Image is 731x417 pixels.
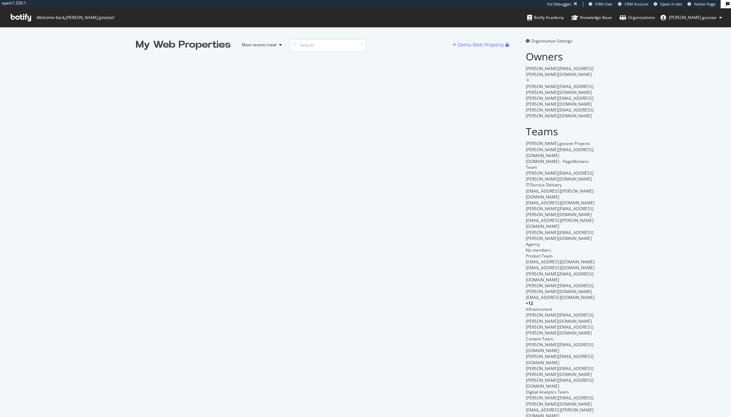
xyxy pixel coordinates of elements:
div: Most recent crawl [242,43,276,47]
span: [PERSON_NAME][EMAIL_ADDRESS][PERSON_NAME][DOMAIN_NAME] [526,66,594,77]
a: Demo Web Property [453,42,505,48]
span: [PERSON_NAME][EMAIL_ADDRESS][DOMAIN_NAME] [526,342,594,353]
span: [EMAIL_ADDRESS][PERSON_NAME][DOMAIN_NAME] [526,217,594,229]
span: [PERSON_NAME][EMAIL_ADDRESS][DOMAIN_NAME] [526,377,594,389]
span: Organization Settings [531,38,572,44]
h2: Teams [526,126,595,137]
span: [PERSON_NAME][EMAIL_ADDRESS][PERSON_NAME][DOMAIN_NAME] [526,84,594,95]
span: [PERSON_NAME][EMAIL_ADDRESS][PERSON_NAME][DOMAIN_NAME] [526,312,594,324]
div: [PERSON_NAME].goozee Projects [526,140,595,146]
span: fred.goozee [669,14,716,20]
div: Knowledge Base [571,14,612,21]
a: CRM User [589,1,613,7]
span: [PERSON_NAME][EMAIL_ADDRESS][DOMAIN_NAME] [526,353,594,365]
div: [DOMAIN_NAME] - PageWorkers Team [526,158,595,170]
div: No members [526,247,595,253]
div: Viz Debugger: [547,1,572,7]
span: [EMAIL_ADDRESS][PERSON_NAME][DOMAIN_NAME] [526,188,594,200]
a: Knowledge Base [571,8,612,27]
div: My Web Properties [136,38,231,52]
div: IT/Service Delivery [526,182,595,188]
div: Agency [526,241,595,247]
div: Product Team [526,253,595,259]
div: Digital Analytics Team [526,389,595,395]
div: Content Team [526,336,595,342]
button: [PERSON_NAME].goozee [655,12,728,23]
span: [PERSON_NAME][EMAIL_ADDRESS][PERSON_NAME][DOMAIN_NAME] [526,230,594,241]
div: Organizations [619,14,655,21]
span: [PERSON_NAME][EMAIL_ADDRESS][PERSON_NAME][DOMAIN_NAME] [526,283,594,294]
span: [PERSON_NAME][EMAIL_ADDRESS][DOMAIN_NAME] [526,147,594,158]
span: [PERSON_NAME][EMAIL_ADDRESS][PERSON_NAME][DOMAIN_NAME] [526,324,594,336]
a: Organizations [619,8,655,27]
div: Demo Web Property [458,41,504,48]
span: [PERSON_NAME][EMAIL_ADDRESS][PERSON_NAME][DOMAIN_NAME] [526,95,594,107]
span: [PERSON_NAME][EMAIL_ADDRESS][PERSON_NAME][DOMAIN_NAME] [526,170,594,182]
span: Welcome back, [PERSON_NAME].goozee ! [36,15,114,20]
span: [EMAIL_ADDRESS][DOMAIN_NAME] [526,200,595,206]
span: [PERSON_NAME][EMAIL_ADDRESS][PERSON_NAME][DOMAIN_NAME] [526,395,594,407]
span: CRM User [595,1,613,7]
span: Admin Page [694,1,715,7]
div: Infrastructure [526,306,595,312]
span: Open in dev [660,1,682,7]
a: Botify Academy [527,8,564,27]
span: [PERSON_NAME][EMAIL_ADDRESS][PERSON_NAME][DOMAIN_NAME] [526,206,594,217]
span: [EMAIL_ADDRESS][DOMAIN_NAME] [526,259,595,265]
span: [PERSON_NAME][EMAIL_ADDRESS][PERSON_NAME][DOMAIN_NAME] [526,366,594,377]
div: Botify Academy [527,14,564,21]
a: CRM Account [618,1,648,7]
span: [PERSON_NAME][EMAIL_ADDRESS][PERSON_NAME][DOMAIN_NAME] [526,107,594,119]
span: [PERSON_NAME][EMAIL_ADDRESS][DOMAIN_NAME] [526,271,594,283]
span: [EMAIL_ADDRESS][DOMAIN_NAME] [526,294,595,300]
a: Admin Page [687,1,715,7]
button: Demo Web Property [453,39,505,50]
span: [EMAIL_ADDRESS][DOMAIN_NAME] [526,265,595,271]
a: Open in dev [654,1,682,7]
h2: Owners [526,51,595,62]
button: Most recent crawl [236,39,285,50]
span: + 12 [526,300,533,306]
span: CRM Account [625,1,648,7]
input: Search [290,39,366,51]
